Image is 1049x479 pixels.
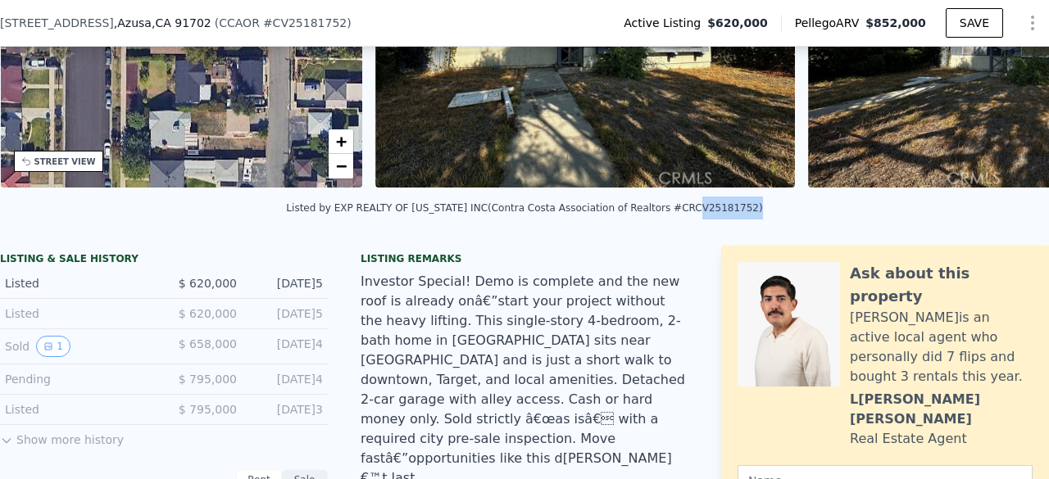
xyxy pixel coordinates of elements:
[219,16,260,29] span: CCAOR
[179,337,237,350] span: $ 658,000
[114,15,211,31] span: , Azusa
[5,371,151,387] div: Pending
[1016,7,1049,39] button: Show Options
[36,336,70,357] button: View historical data
[707,15,768,31] span: $620,000
[263,16,347,29] span: # CV25181752
[5,401,151,418] div: Listed
[850,262,1033,308] div: Ask about this property
[5,336,151,357] div: Sold
[336,131,347,151] span: +
[5,305,151,322] div: Listed
[152,16,211,29] span: , CA 91702
[34,156,96,168] div: STREET VIEW
[179,307,237,320] span: $ 620,000
[215,15,352,31] div: ( )
[179,373,237,386] span: $ 795,000
[5,275,151,291] div: Listed
[795,15,866,31] span: Pellego ARV
[250,401,323,418] div: [DATE]3
[361,252,688,265] div: Listing remarks
[624,15,707,31] span: Active Listing
[946,8,1003,38] button: SAVE
[329,154,353,178] a: Zoom out
[286,202,762,214] div: Listed by EXP REALTY OF [US_STATE] INC (Contra Costa Association of Realtors #CRCV25181752)
[336,156,347,176] span: −
[250,305,323,322] div: [DATE]5
[250,275,323,291] div: [DATE]5
[179,403,237,416] span: $ 795,000
[329,129,353,154] a: Zoom in
[850,429,967,449] div: Real Estate Agent
[250,371,323,387] div: [DATE]4
[865,16,926,29] span: $852,000
[250,336,323,357] div: [DATE]4
[850,390,1033,429] div: L[PERSON_NAME] [PERSON_NAME]
[850,308,1033,386] div: [PERSON_NAME]is an active local agent who personally did 7 flips and bought 3 rentals this year.
[179,277,237,290] span: $ 620,000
